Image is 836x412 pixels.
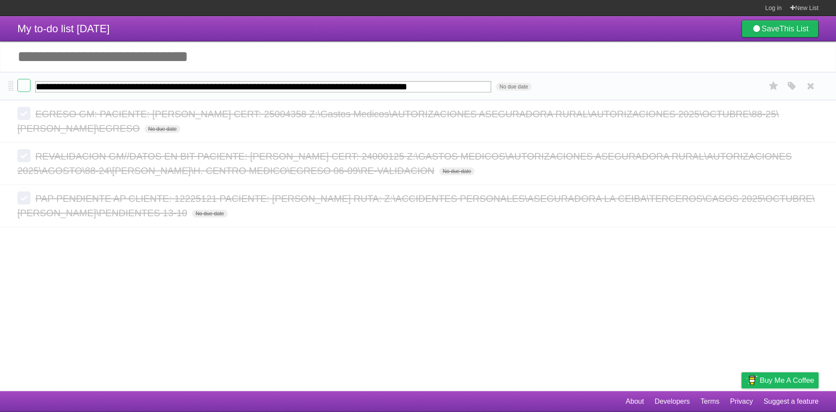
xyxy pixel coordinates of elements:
[17,109,779,134] span: EGRESO GM: PACIENTE: [PERSON_NAME] CERT: 25004358 Z:\Gastos Medicos\AUTORIZACIONES ASEGURADORA RU...
[742,20,819,37] a: SaveThis List
[496,83,531,91] span: No due date
[17,107,30,120] label: Done
[17,79,30,92] label: Done
[779,24,809,33] b: This List
[701,393,720,410] a: Terms
[192,210,227,218] span: No due date
[17,151,792,176] span: REVALIDACION GM//DATOS EN BIT PACIENTE: [PERSON_NAME] CERT: 24000125 Z:\GASTOS MEDICOS\AUTORIZACI...
[765,79,782,93] label: Star task
[17,191,30,204] label: Done
[764,393,819,410] a: Suggest a feature
[439,167,475,175] span: No due date
[145,125,180,133] span: No due date
[17,149,30,162] label: Done
[626,393,644,410] a: About
[746,373,758,388] img: Buy me a coffee
[760,373,814,388] span: Buy me a coffee
[742,372,819,388] a: Buy me a coffee
[17,23,110,34] span: My to-do list [DATE]
[17,193,815,218] span: PAP PENDIENTE AP CLIENTE: 12225121 PACIENTE: [PERSON_NAME] RUTA: Z:\ACCIDENTES PERSONALES\ASEGURA...
[654,393,690,410] a: Developers
[730,393,753,410] a: Privacy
